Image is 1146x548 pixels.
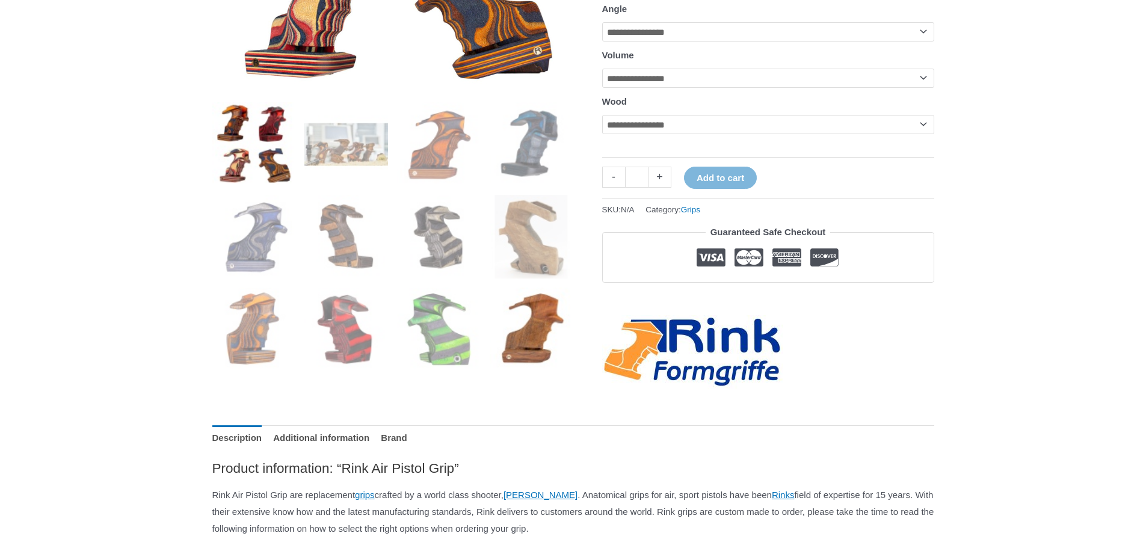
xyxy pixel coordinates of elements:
[490,102,573,186] img: Rink Air Pistol Grip - Image 4
[602,315,783,389] a: Rink-Formgriffe
[490,288,573,371] img: Rink Air Pistol Grip - Image 12
[681,205,700,214] a: Grips
[621,205,635,214] span: N/A
[212,288,296,371] img: Rink Air Pistol Grip - Image 9
[602,4,627,14] label: Angle
[772,490,795,500] a: Rinks
[397,195,481,279] img: Rink Air Pistol Grip - Image 7
[706,224,831,241] legend: Guaranteed Safe Checkout
[212,425,262,451] a: Description
[304,102,388,186] img: Rink Air Pistol Grip - Image 2
[684,167,757,189] button: Add to cart
[212,195,296,279] img: Rink Air Pistol Grip - Image 5
[304,195,388,279] img: Rink Air Pistol Grip - Image 6
[602,50,634,60] label: Volume
[645,202,700,217] span: Category:
[490,195,573,279] img: Rink Air Pistol Grip - Image 8
[397,288,481,371] img: Rink Air Pistol Grip - Image 11
[625,167,648,188] input: Product quantity
[504,490,578,500] a: [PERSON_NAME]
[648,167,671,188] a: +
[602,167,625,188] a: -
[212,460,934,477] h2: Product information: “Rink Air Pistol Grip”
[602,292,934,306] iframe: Customer reviews powered by Trustpilot
[273,425,369,451] a: Additional information
[602,202,635,217] span: SKU:
[355,490,375,500] a: grips
[212,102,296,186] img: Rink Air Pistol Grip
[304,288,388,371] img: Rink Air Pistol Grip - Image 10
[381,425,407,451] a: Brand
[602,96,627,106] label: Wood
[397,102,481,186] img: Rink Air Pistol Grip - Image 3
[212,487,934,537] p: Rink Air Pistol Grip are replacement crafted by a world class shooter, . Anatomical grips for air...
